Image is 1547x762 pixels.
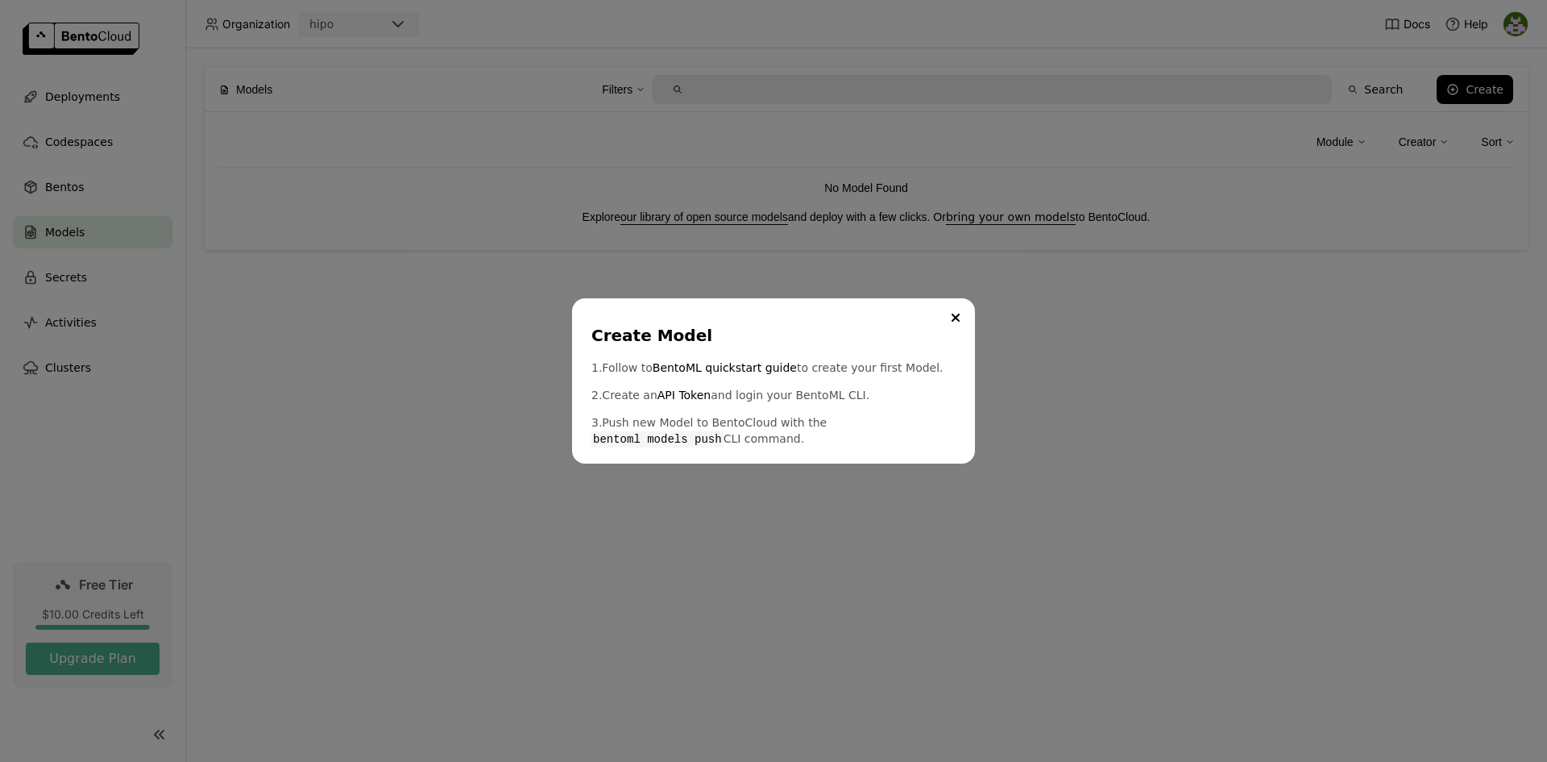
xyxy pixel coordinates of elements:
a: BentoML quickstart guide [653,360,797,376]
div: dialog [572,298,975,464]
a: API Token [657,387,711,403]
code: bentoml models push [591,431,724,448]
p: 1. Follow to to create your first Model. [591,360,956,376]
div: Create Model [591,324,949,347]
p: 3. Push new Model to BentoCloud with the CLI command. [591,414,956,448]
button: Close [946,308,965,327]
p: 2. Create an and login your BentoML CLI. [591,387,956,403]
